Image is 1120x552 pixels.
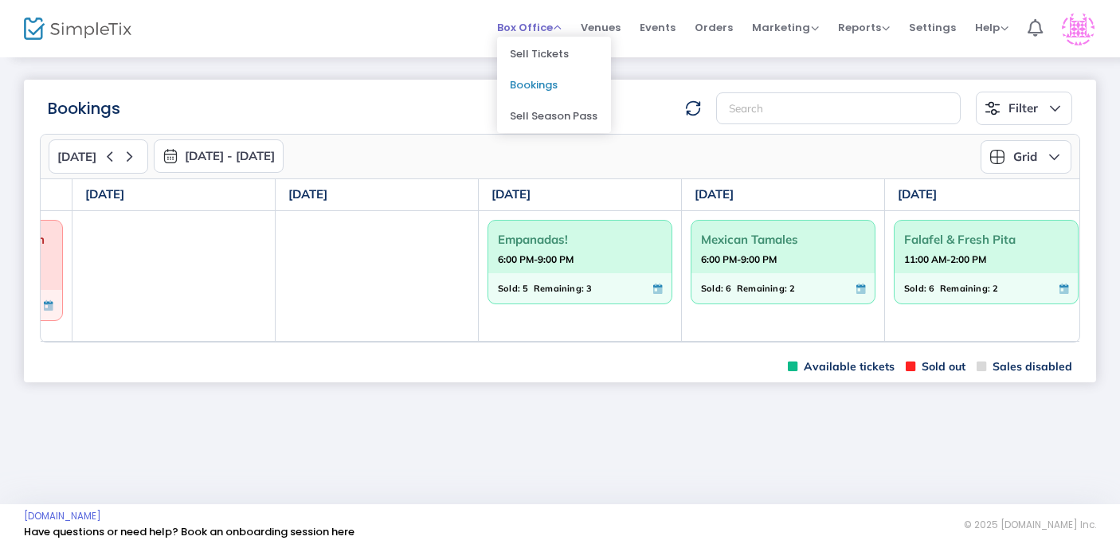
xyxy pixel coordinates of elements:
span: 5 [523,280,528,297]
a: Have questions or need help? Book an onboarding session here [24,524,354,539]
span: Venues [581,7,621,48]
li: Sell Season Pass [497,100,611,131]
span: Empanadas! [498,227,662,252]
li: Bookings [497,69,611,100]
th: [DATE] [72,179,276,211]
th: [DATE] [682,179,885,211]
span: Events [640,7,676,48]
span: Available tickets [788,359,895,374]
img: filter [985,100,1001,116]
button: Filter [976,92,1072,125]
strong: 6:00 PM-9:00 PM [498,249,574,269]
button: Grid [981,140,1071,174]
img: monthly [163,148,178,164]
span: Falafel & Fresh Pita [904,227,1068,252]
span: Box Office [497,20,562,35]
span: 2 [993,280,998,297]
span: © 2025 [DOMAIN_NAME] Inc. [964,519,1096,531]
span: Sales disabled [977,359,1072,374]
span: 2 [789,280,795,297]
span: Remaining: [940,280,990,297]
span: Orders [695,7,733,48]
span: 3 [586,280,592,297]
span: Sold: [904,280,926,297]
button: [DATE] [49,139,148,174]
li: Sell Tickets [497,38,611,69]
a: [DOMAIN_NAME] [24,510,101,523]
button: [DATE] - [DATE] [154,139,284,173]
th: [DATE] [276,179,479,211]
img: refresh-data [685,100,701,116]
span: Sold: [701,280,723,297]
span: 6 [726,280,731,297]
span: [DATE] [57,150,96,164]
m-panel-title: Bookings [48,96,120,120]
span: Settings [909,7,956,48]
input: Search [716,92,961,125]
span: 6 [929,280,934,297]
span: Reports [838,20,890,35]
span: Sold: [498,280,520,297]
span: Marketing [752,20,819,35]
img: grid [989,149,1005,165]
th: [DATE] [885,179,1088,211]
span: Help [975,20,1008,35]
span: Remaining: [534,280,584,297]
span: Remaining: [737,280,787,297]
span: Mexican Tamales [701,227,865,252]
span: Sold out [906,359,965,374]
strong: 6:00 PM-9:00 PM [701,249,777,269]
th: [DATE] [479,179,682,211]
strong: 11:00 AM-2:00 PM [904,249,986,269]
